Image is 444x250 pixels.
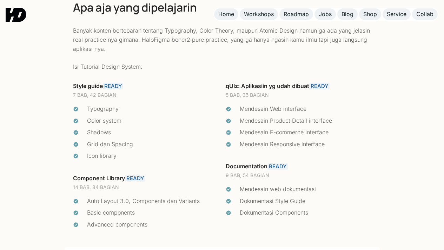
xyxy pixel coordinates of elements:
div: Home [218,11,234,18]
div: Blog [342,11,353,18]
div: Grid dan Spacing [87,140,219,149]
a: Home [214,8,238,20]
div: Mendesain Responsive interface [240,140,371,149]
div: 14 BAB, 84 BAGIAN [73,184,219,191]
a: Blog [337,8,358,20]
div: Mendesain Web interface [240,104,371,114]
div: Color system [87,116,219,126]
div: Documentation [226,163,371,170]
div: Component Library [73,175,219,182]
a: READY [309,83,330,89]
a: READY [267,163,288,170]
a: Roadmap [279,8,313,20]
a: Jobs [314,8,336,20]
div: Collab [416,11,433,18]
div: Auto Layout 3.0, Components dan Variants [87,197,219,206]
a: Workshops [240,8,278,20]
div: 9 BAB, 54 BAGIAN [226,172,371,179]
a: READY [103,83,123,89]
a: Collab [412,8,438,20]
div: Shadows [87,128,219,137]
div: Mendesain web dokumentasi [240,185,371,194]
div: Dokumentasi Components [240,208,371,217]
div: Mendesain E-commerce interface [240,128,371,137]
div: Workshops [244,11,274,18]
p: Banyak konten bertebaran tentang Typography, Color Theory, maupun Atomic Design namun ga ada yang... [73,26,371,71]
div: Roadmap [284,11,309,18]
div: Jobs [319,11,332,18]
div: Typography [87,104,219,114]
div: 7 BAB, 42 BAGIAN [73,92,219,99]
a: Shop [359,8,381,20]
div: Dokumentasi Style Guide [240,197,371,206]
div: Style guide [73,82,219,90]
div: qUIz: Aplikasiin yg udah dibuat [226,82,371,90]
div: Icon library [87,151,219,161]
div: Basic components [87,208,219,217]
div: Mendesain Product Detail interface [240,116,371,126]
a: READY [125,175,145,182]
div: Advanced components [87,220,219,229]
div: Shop [363,11,377,18]
a: Service [383,8,411,20]
div: Service [387,11,406,18]
div: 5 BAB, 35 BAGIAN [226,92,371,99]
